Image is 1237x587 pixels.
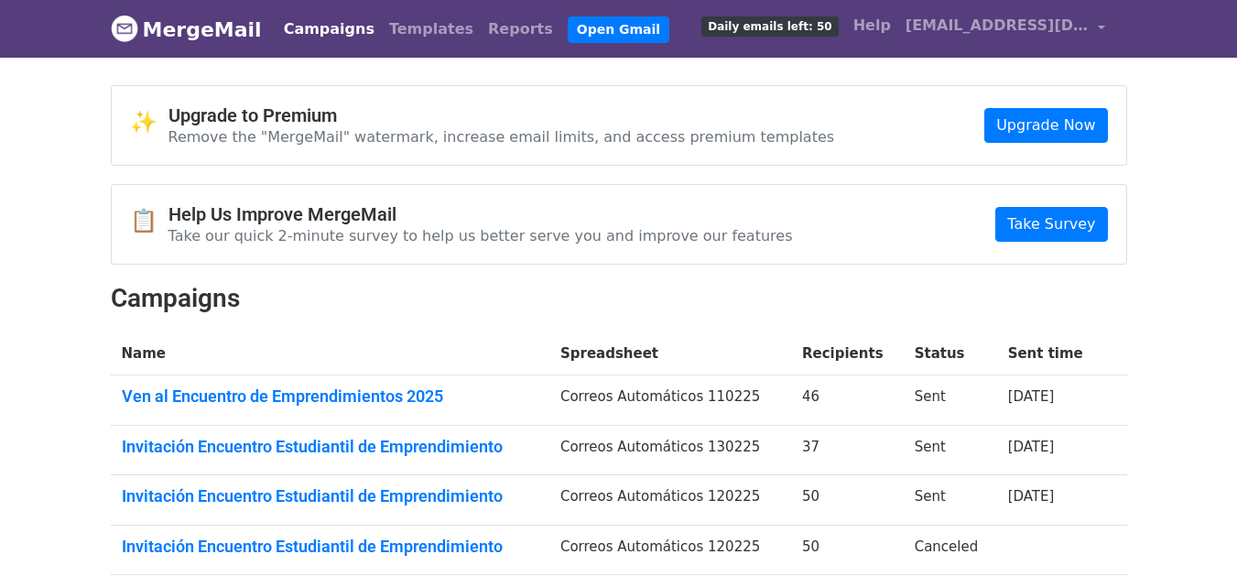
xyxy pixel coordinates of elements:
[701,16,838,37] span: Daily emails left: 50
[846,7,898,44] a: Help
[122,537,538,557] a: Invitación Encuentro Estudiantil de Emprendimiento
[791,375,904,426] td: 46
[1145,499,1237,587] iframe: Chat Widget
[549,332,791,375] th: Spreadsheet
[904,332,997,375] th: Status
[111,10,262,49] a: MergeMail
[904,475,997,526] td: Sent
[791,332,904,375] th: Recipients
[694,7,845,44] a: Daily emails left: 50
[130,208,168,234] span: 📋
[1008,488,1055,505] a: [DATE]
[791,425,904,475] td: 37
[481,11,560,48] a: Reports
[122,386,538,407] a: Ven al Encuentro de Emprendimientos 2025
[111,332,549,375] th: Name
[984,108,1107,143] a: Upgrade Now
[122,437,538,457] a: Invitación Encuentro Estudiantil de Emprendimiento
[549,525,791,575] td: Correos Automáticos 120225
[130,109,168,136] span: ✨
[111,283,1127,314] h2: Campaigns
[791,525,904,575] td: 50
[904,425,997,475] td: Sent
[1008,388,1055,405] a: [DATE]
[111,15,138,42] img: MergeMail logo
[122,486,538,506] a: Invitación Encuentro Estudiantil de Emprendimiento
[277,11,382,48] a: Campaigns
[898,7,1112,50] a: [EMAIL_ADDRESS][DOMAIN_NAME]
[791,475,904,526] td: 50
[168,226,793,245] p: Take our quick 2-minute survey to help us better serve you and improve our features
[168,104,835,126] h4: Upgrade to Premium
[168,127,835,147] p: Remove the "MergeMail" watermark, increase email limits, and access premium templates
[1008,439,1055,455] a: [DATE]
[568,16,669,43] a: Open Gmail
[382,11,481,48] a: Templates
[549,425,791,475] td: Correos Automáticos 130225
[168,203,793,225] h4: Help Us Improve MergeMail
[904,525,997,575] td: Canceled
[904,375,997,426] td: Sent
[906,15,1089,37] span: [EMAIL_ADDRESS][DOMAIN_NAME]
[549,375,791,426] td: Correos Automáticos 110225
[997,332,1103,375] th: Sent time
[549,475,791,526] td: Correos Automáticos 120225
[995,207,1107,242] a: Take Survey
